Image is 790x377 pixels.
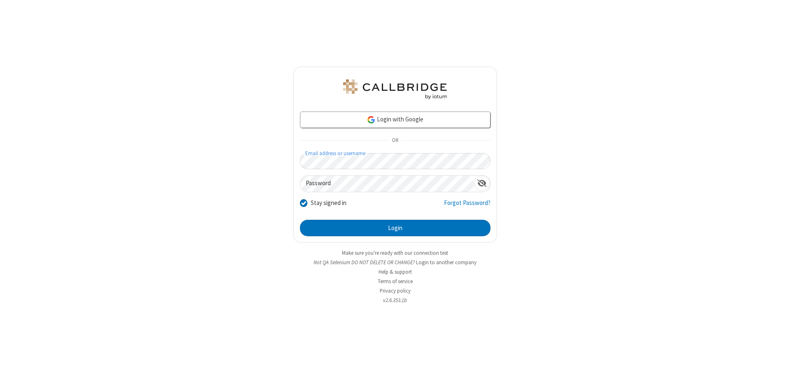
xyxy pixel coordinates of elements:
a: Forgot Password? [444,198,490,214]
li: Not QA Selenium DO NOT DELETE OR CHANGE? [293,258,497,266]
span: OR [388,135,402,147]
div: Show password [474,176,490,191]
a: Privacy policy [380,287,411,294]
button: Login to another company [416,258,476,266]
input: Password [300,176,474,192]
img: google-icon.png [367,115,376,124]
a: Login with Google [300,112,490,128]
input: Email address or username [300,153,490,169]
a: Terms of service [378,278,413,285]
li: v2.6.353.1b [293,296,497,304]
a: Make sure you're ready with our connection test [342,249,448,256]
a: Help & support [379,268,412,275]
label: Stay signed in [311,198,346,208]
img: QA Selenium DO NOT DELETE OR CHANGE [342,79,448,99]
button: Login [300,220,490,236]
